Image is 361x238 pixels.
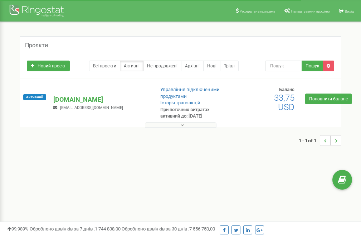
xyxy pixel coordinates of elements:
a: Активні [120,61,143,71]
a: Новий проєкт [27,61,70,71]
span: Налаштування профілю [291,9,330,13]
button: Пошук [302,61,323,71]
span: Активний [23,94,46,100]
input: Пошук [265,61,302,71]
a: Всі проєкти [89,61,120,71]
span: Баланс [279,87,294,92]
a: Нові [203,61,220,71]
u: 1 744 838,00 [95,226,121,232]
a: Тріал [220,61,239,71]
h5: Проєкти [25,42,48,49]
p: При поточних витратах активний до: [DATE] [160,106,229,120]
span: Оброблено дзвінків за 30 днів : [122,226,215,232]
span: 99,989% [7,226,29,232]
a: Історія транзакцій [160,100,200,105]
span: Реферальна програма [240,9,275,13]
span: [EMAIL_ADDRESS][DOMAIN_NAME] [60,105,123,110]
a: Не продовжені [143,61,181,71]
nav: ... [299,128,341,153]
span: Вихід [345,9,354,13]
span: Оброблено дзвінків за 7 днів : [30,226,121,232]
u: 7 556 750,00 [189,226,215,232]
a: Архівні [181,61,204,71]
a: Поповнити баланс [305,94,352,104]
span: 1 - 1 of 1 [299,135,320,146]
span: 33,75 USD [274,93,294,112]
a: Управління підключеними продуктами [160,87,220,99]
p: [DOMAIN_NAME] [53,95,148,104]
